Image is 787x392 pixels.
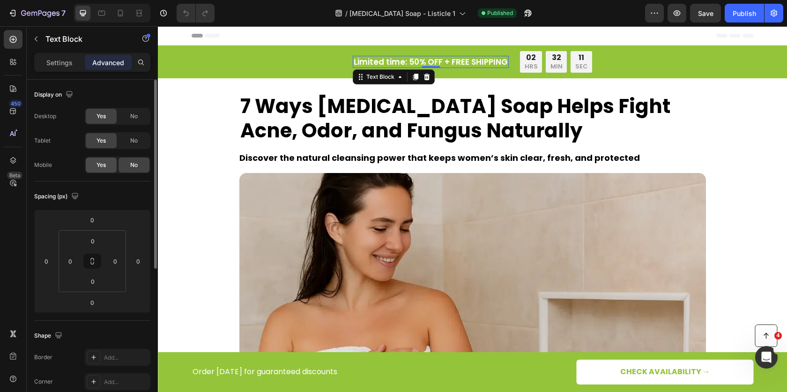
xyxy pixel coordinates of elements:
span: No [130,136,138,145]
p: Advanced [92,58,124,68]
span: Save [698,9,713,17]
input: 0px [63,254,77,268]
div: Publish [733,8,756,18]
div: 02 [367,27,380,37]
input: 0 [83,213,102,227]
div: Corner [34,377,53,386]
span: [MEDICAL_DATA] Soap - Listicle 1 [349,8,455,18]
div: Add... [104,354,148,362]
div: Mobile [34,161,52,169]
strong: 7 Ways [MEDICAL_DATA] Soap Helps Fight Acne, Odor, and Fungus Naturally [82,66,512,118]
input: 0 [39,254,53,268]
p: MIN [393,37,405,45]
div: 11 [417,27,430,37]
button: 7 [4,4,70,23]
span: Published [487,9,513,17]
iframe: Intercom live chat [755,346,778,369]
div: Shape [34,330,64,342]
iframe: Design area [158,26,787,392]
p: Settings [46,58,73,68]
span: / [345,8,348,18]
span: Yes [97,136,106,145]
div: Text Block [207,46,238,55]
div: Undo/Redo [177,4,215,23]
p: HRS [367,37,380,45]
div: 450 [9,100,22,107]
input: 0px [83,274,102,288]
p: Text Block [45,33,125,45]
button: Save [690,4,721,23]
div: Spacing (px) [34,190,81,203]
p: CHECK AVAILABILITY → [462,341,552,351]
input: 0 [131,254,145,268]
span: 4 [774,332,782,339]
strong: Discover the natural cleansing power that keeps women’s skin clear, fresh, and protected [82,126,482,137]
input: 0 [83,295,102,309]
input: 0px [108,254,122,268]
span: No [130,112,138,121]
span: Yes [97,161,106,169]
button: Publish [725,4,764,23]
div: 32 [393,27,405,37]
p: Limited time: 50% OFF + FREE SHIPPING [196,30,350,41]
input: 0px [83,234,102,248]
p: 7 [61,8,66,19]
div: Tablet [34,136,51,145]
span: No [130,161,138,169]
div: Border [34,353,52,362]
a: CHECK AVAILABILITY → [419,333,596,358]
span: Yes [97,112,106,121]
div: Desktop [34,112,56,121]
div: Beta [7,172,22,179]
div: Add... [104,378,148,386]
div: Display on [34,89,75,101]
p: SEC [417,37,430,45]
